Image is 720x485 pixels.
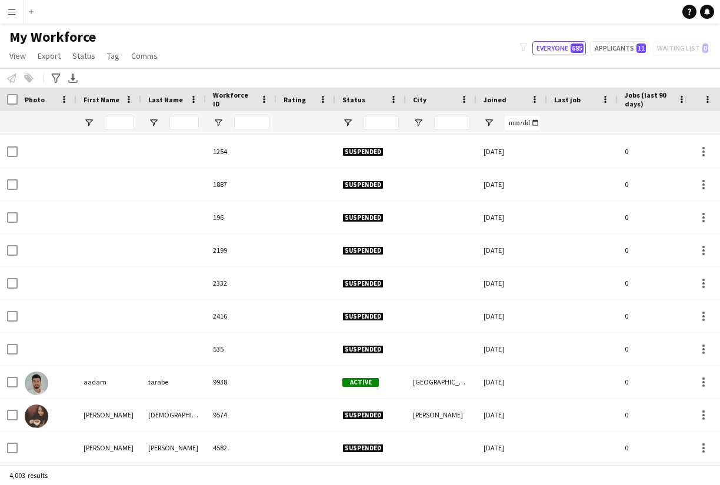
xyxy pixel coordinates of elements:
[342,246,384,255] span: Suspended
[342,378,379,387] span: Active
[406,399,476,431] div: [PERSON_NAME]
[9,28,96,46] span: My Workforce
[107,51,119,61] span: Tag
[342,148,384,156] span: Suspended
[484,118,494,128] button: Open Filter Menu
[206,267,276,299] div: 2332
[49,71,63,85] app-action-btn: Advanced filters
[476,135,547,168] div: [DATE]
[571,44,584,53] span: 685
[66,71,80,85] app-action-btn: Export XLSX
[206,234,276,266] div: 2199
[206,333,276,365] div: 535
[148,118,159,128] button: Open Filter Menu
[364,116,399,130] input: Status Filter Input
[33,48,65,63] a: Export
[342,411,384,420] span: Suspended
[25,95,45,104] span: Photo
[342,95,365,104] span: Status
[9,51,26,61] span: View
[72,51,95,61] span: Status
[484,95,506,104] span: Joined
[141,399,206,431] div: [DEMOGRAPHIC_DATA]
[105,116,134,130] input: First Name Filter Input
[476,366,547,398] div: [DATE]
[213,91,255,108] span: Workforce ID
[234,116,269,130] input: Workforce ID Filter Input
[342,213,384,222] span: Suspended
[406,366,476,398] div: [GEOGRAPHIC_DATA]
[618,333,694,365] div: 0
[413,118,424,128] button: Open Filter Menu
[206,168,276,200] div: 1887
[148,95,183,104] span: Last Name
[213,118,224,128] button: Open Filter Menu
[206,201,276,233] div: 196
[342,312,384,321] span: Suspended
[413,95,426,104] span: City
[206,366,276,398] div: 9938
[434,116,469,130] input: City Filter Input
[476,168,547,200] div: [DATE]
[342,345,384,354] span: Suspended
[625,91,673,108] span: Jobs (last 90 days)
[38,51,61,61] span: Export
[206,135,276,168] div: 1254
[505,116,540,130] input: Joined Filter Input
[618,234,694,266] div: 0
[476,201,547,233] div: [DATE]
[591,41,648,55] button: Applicants11
[141,366,206,398] div: tarabe
[342,444,384,453] span: Suspended
[476,333,547,365] div: [DATE]
[342,118,353,128] button: Open Filter Menu
[25,404,48,428] img: Aakriti Jain
[126,48,162,63] a: Comms
[532,41,586,55] button: Everyone685
[84,118,94,128] button: Open Filter Menu
[206,300,276,332] div: 2416
[476,399,547,431] div: [DATE]
[618,399,694,431] div: 0
[206,399,276,431] div: 9574
[476,234,547,266] div: [DATE]
[618,168,694,200] div: 0
[131,51,158,61] span: Comms
[476,300,547,332] div: [DATE]
[476,432,547,464] div: [DATE]
[169,116,199,130] input: Last Name Filter Input
[342,279,384,288] span: Suspended
[476,267,547,299] div: [DATE]
[5,48,31,63] a: View
[76,432,141,464] div: [PERSON_NAME]
[618,267,694,299] div: 0
[618,432,694,464] div: 0
[141,432,206,464] div: [PERSON_NAME]
[554,95,581,104] span: Last job
[618,300,694,332] div: 0
[206,432,276,464] div: 4582
[25,372,48,395] img: aadam tarabe
[618,366,694,398] div: 0
[102,48,124,63] a: Tag
[84,95,119,104] span: First Name
[342,180,384,189] span: Suspended
[76,366,141,398] div: aadam
[636,44,646,53] span: 11
[68,48,100,63] a: Status
[618,135,694,168] div: 0
[76,399,141,431] div: [PERSON_NAME]
[618,201,694,233] div: 0
[284,95,306,104] span: Rating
